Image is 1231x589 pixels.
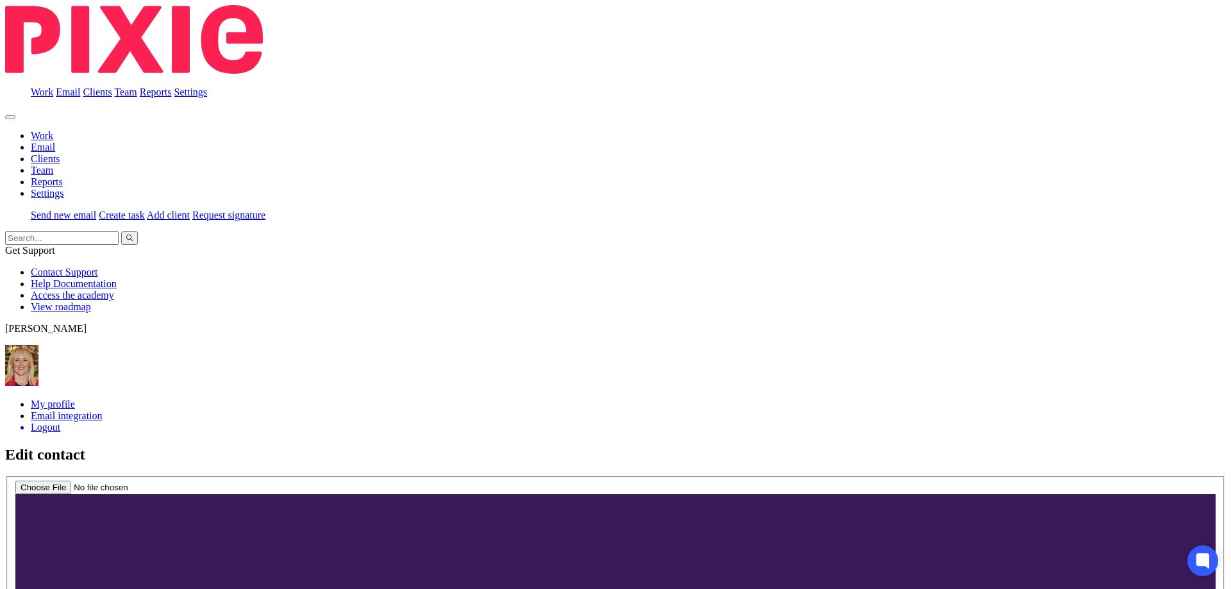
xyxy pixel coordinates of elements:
[31,399,75,410] a: My profile
[31,153,60,164] a: Clients
[31,188,64,199] a: Settings
[31,278,117,289] a: Help Documentation
[31,290,114,301] a: Access the academy
[174,87,208,97] a: Settings
[192,210,265,220] a: Request signature
[31,87,53,97] a: Work
[31,142,55,153] a: Email
[31,422,60,433] span: Logout
[114,87,137,97] a: Team
[5,5,263,74] img: Pixie
[31,130,53,141] a: Work
[31,165,53,176] a: Team
[31,410,103,421] a: Email integration
[140,87,172,97] a: Reports
[31,301,91,312] a: View roadmap
[31,267,97,278] a: Contact Support
[31,176,63,187] a: Reports
[31,210,96,220] a: Send new email
[5,231,119,245] input: Search
[56,87,80,97] a: Email
[121,231,138,245] button: Search
[5,245,55,256] span: Get Support
[5,345,38,386] img: JW%20photo.JPG
[99,210,145,220] a: Create task
[5,446,1226,463] h2: Edit contact
[5,323,1226,335] p: [PERSON_NAME]
[147,210,190,220] a: Add client
[31,422,1226,433] a: Logout
[83,87,112,97] a: Clients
